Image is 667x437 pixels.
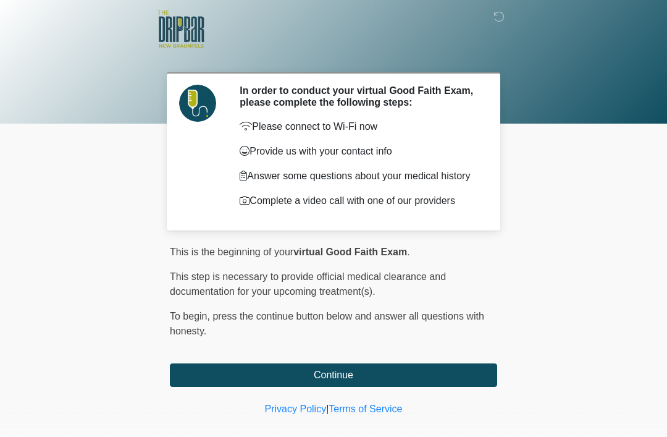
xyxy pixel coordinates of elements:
span: This is the beginning of your [170,247,293,257]
a: Terms of Service [329,404,402,414]
p: Answer some questions about your medical history [240,169,479,184]
p: Provide us with your contact info [240,144,479,159]
h2: In order to conduct your virtual Good Faith Exam, please complete the following steps: [240,85,479,108]
a: | [326,404,329,414]
span: press the continue button below and answer all questions with honesty. [170,311,484,336]
a: Privacy Policy [265,404,327,414]
strong: virtual Good Faith Exam [293,247,407,257]
span: This step is necessary to provide official medical clearance and documentation for your upcoming ... [170,271,446,297]
p: Complete a video call with one of our providers [240,193,479,208]
img: The DRIPBaR - New Braunfels Logo [157,9,204,49]
p: Please connect to Wi-Fi now [240,119,479,134]
button: Continue [170,363,497,387]
span: . [407,247,409,257]
span: To begin, [170,311,212,321]
img: Agent Avatar [179,85,216,122]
